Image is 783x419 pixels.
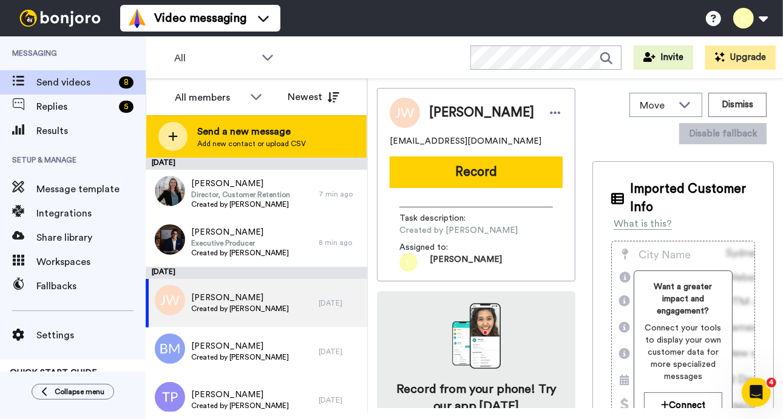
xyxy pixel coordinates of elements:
[155,285,185,315] img: jw.png
[155,382,185,412] img: tp.png
[55,387,104,397] span: Collapse menu
[742,378,771,407] iframe: Intercom live chat
[319,189,361,199] div: 7 min ago
[36,99,114,114] span: Replies
[36,279,146,293] span: Fallbacks
[36,255,146,269] span: Workspaces
[390,156,563,188] button: Record
[174,51,256,65] span: All
[119,76,134,89] div: 8
[155,334,185,364] img: bm.png
[175,90,244,105] div: All members
[191,238,289,248] span: Executive Producer
[191,401,289,411] span: Created by [PERSON_NAME]
[191,304,289,313] span: Created by [PERSON_NAME]
[319,238,361,247] div: 8 min ago
[767,378,776,387] span: 4
[640,98,673,113] span: Move
[155,224,185,255] img: 087ec387-2266-45ba-b32b-e02065e91436.webp
[191,340,289,352] span: [PERSON_NAME]
[36,206,146,221] span: Integrations
[191,199,290,209] span: Created by [PERSON_NAME]
[127,8,147,28] img: vm-color.svg
[429,104,534,122] span: [PERSON_NAME]
[36,230,146,245] span: Share library
[191,226,289,238] span: [PERSON_NAME]
[389,381,563,415] h4: Record from your phone! Try our app [DATE]
[146,267,367,279] div: [DATE]
[399,241,484,253] span: Assigned to:
[154,10,246,27] span: Video messaging
[155,176,185,206] img: ddba0ca4-4a0f-4f8e-af1c-51a5cf1d87db.jpg
[319,347,361,357] div: [DATE]
[191,248,289,258] span: Created by [PERSON_NAME]
[390,98,420,128] img: Image of Jeremy Wilks
[319,395,361,405] div: [DATE]
[32,384,114,400] button: Collapse menu
[36,75,114,90] span: Send videos
[634,45,693,70] button: Invite
[630,180,755,216] span: Imported Customer Info
[197,139,306,149] span: Add new contact or upload CSV
[36,124,146,138] span: Results
[119,101,134,113] div: 5
[319,298,361,308] div: [DATE]
[399,224,518,236] span: Created by [PERSON_NAME]
[36,182,146,196] span: Message template
[15,10,106,27] img: bj-logo-header-white.svg
[191,292,289,304] span: [PERSON_NAME]
[191,352,289,362] span: Created by [PERSON_NAME]
[679,123,767,144] button: Disable fallback
[390,135,541,147] span: [EMAIL_ADDRESS][DOMAIN_NAME]
[705,45,776,70] button: Upgrade
[452,303,501,369] img: download
[197,124,306,139] span: Send a new message
[399,212,484,224] span: Task description :
[191,389,289,401] span: [PERSON_NAME]
[644,322,722,383] span: Connect your tools to display your own customer data for more specialized messages
[644,281,722,317] span: Want a greater impact and engagement?
[191,190,290,199] span: Director, Customer Retention
[708,93,767,117] button: Dismiss
[399,253,418,272] img: l.png
[430,253,502,272] span: [PERSON_NAME]
[279,85,348,109] button: Newest
[146,158,367,170] div: [DATE]
[191,178,290,190] span: [PERSON_NAME]
[36,328,146,343] span: Settings
[614,216,672,231] div: What is this?
[10,369,97,377] span: QUICK START GUIDE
